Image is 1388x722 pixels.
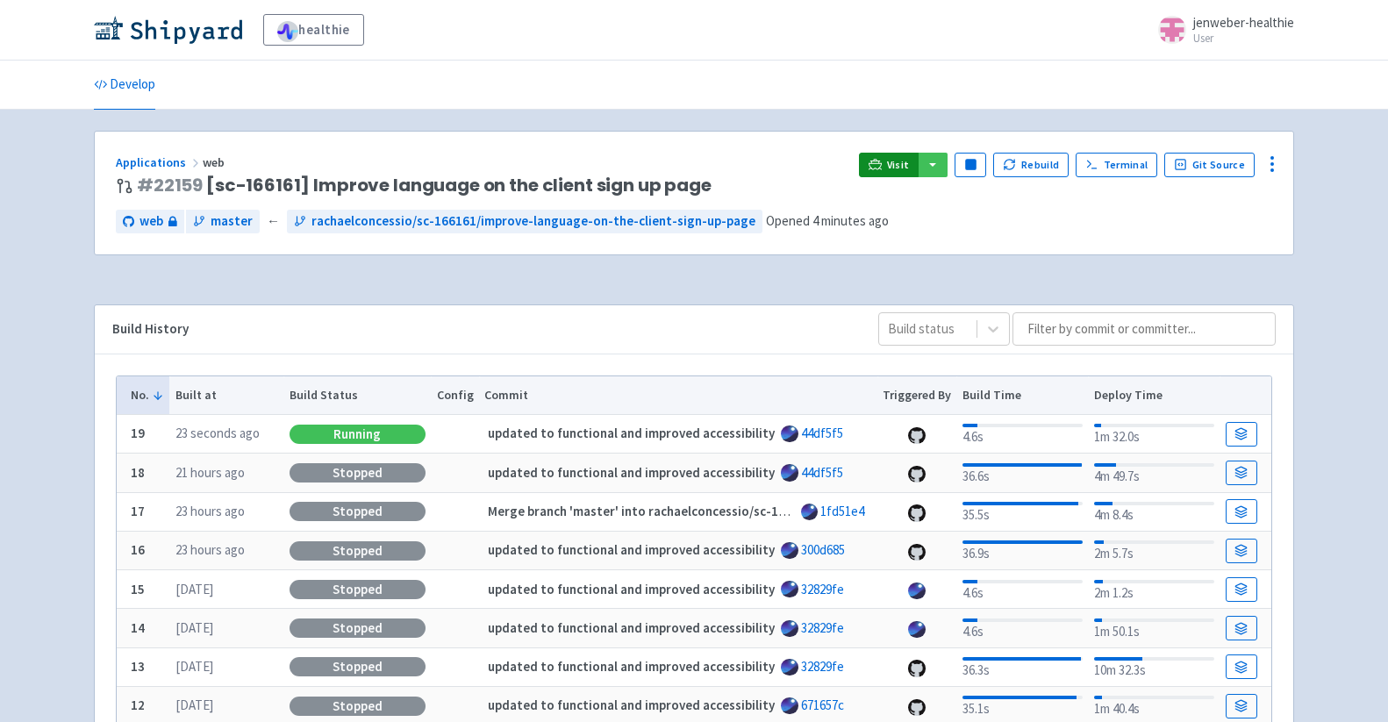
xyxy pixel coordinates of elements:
div: 1m 40.4s [1094,692,1214,719]
div: 1m 50.1s [1094,615,1214,642]
a: Build Details [1226,577,1257,602]
a: Build Details [1226,616,1257,640]
strong: updated to functional and improved accessibility [488,425,775,441]
a: 671657c [801,697,844,713]
span: Visit [887,158,910,172]
span: [sc-166161] Improve language on the client sign up page [137,175,712,196]
div: 1m 32.0s [1094,420,1214,447]
div: Stopped [290,580,426,599]
th: Build Status [283,376,431,415]
a: jenweber-healthie User [1148,16,1294,44]
span: Opened [766,212,889,229]
button: No. [131,386,164,404]
small: User [1193,32,1294,44]
th: Config [431,376,479,415]
time: [DATE] [175,658,213,675]
button: Rebuild [993,153,1069,177]
strong: updated to functional and improved accessibility [488,619,775,636]
time: 4 minutes ago [812,212,889,229]
a: 32829fe [801,658,844,675]
a: 44df5f5 [801,464,843,481]
b: 13 [131,658,145,675]
time: 21 hours ago [175,464,245,481]
a: healthie [263,14,364,46]
span: ← [267,211,280,232]
time: [DATE] [175,697,213,713]
a: Develop [94,61,155,110]
span: web [140,211,163,232]
a: 32829fe [801,619,844,636]
b: 15 [131,581,145,597]
div: 2m 1.2s [1094,576,1214,604]
a: Git Source [1164,153,1255,177]
span: rachaelconcessio/sc-166161/improve-language-on-the-client-sign-up-page [311,211,755,232]
a: Build Details [1226,461,1257,485]
div: Stopped [290,697,426,716]
b: 12 [131,697,145,713]
time: [DATE] [175,581,213,597]
a: 32829fe [801,581,844,597]
a: master [186,210,260,233]
strong: Merge branch 'master' into rachaelconcessio/sc-166161/improve-language-on-the-client-sign-up-page [488,503,1092,519]
strong: updated to functional and improved accessibility [488,581,775,597]
time: 23 hours ago [175,541,245,558]
div: 36.3s [962,654,1083,681]
span: web [203,154,227,170]
div: 4.6s [962,576,1083,604]
span: jenweber-healthie [1193,14,1294,31]
div: 4m 8.4s [1094,498,1214,525]
div: 36.9s [962,537,1083,564]
th: Commit [479,376,877,415]
div: 36.6s [962,460,1083,487]
a: #22159 [137,173,203,197]
a: Visit [859,153,919,177]
div: 4m 49.7s [1094,460,1214,487]
b: 16 [131,541,145,558]
img: Shipyard logo [94,16,242,44]
b: 19 [131,425,145,441]
b: 14 [131,619,145,636]
div: Stopped [290,541,426,561]
div: Stopped [290,657,426,676]
th: Deploy Time [1088,376,1220,415]
b: 18 [131,464,145,481]
th: Triggered By [877,376,957,415]
div: Build History [112,319,850,340]
button: Pause [955,153,986,177]
a: rachaelconcessio/sc-166161/improve-language-on-the-client-sign-up-page [287,210,762,233]
a: Build Details [1226,539,1257,563]
a: Build Details [1226,499,1257,524]
th: Built at [169,376,283,415]
div: 4.6s [962,420,1083,447]
a: 44df5f5 [801,425,843,441]
b: 17 [131,503,145,519]
a: web [116,210,184,233]
a: Applications [116,154,203,170]
div: 4.6s [962,615,1083,642]
time: 23 hours ago [175,503,245,519]
th: Build Time [956,376,1088,415]
a: Build Details [1226,654,1257,679]
strong: updated to functional and improved accessibility [488,541,775,558]
div: 2m 5.7s [1094,537,1214,564]
time: [DATE] [175,619,213,636]
a: Terminal [1076,153,1157,177]
div: 10m 32.3s [1094,654,1214,681]
time: 23 seconds ago [175,425,260,441]
a: Build Details [1226,422,1257,447]
strong: updated to functional and improved accessibility [488,658,775,675]
input: Filter by commit or committer... [1012,312,1276,346]
div: 35.5s [962,498,1083,525]
strong: updated to functional and improved accessibility [488,464,775,481]
a: 300d685 [801,541,845,558]
div: Stopped [290,463,426,483]
span: master [211,211,253,232]
a: 1fd51e4 [820,503,864,519]
strong: updated to functional and improved accessibility [488,697,775,713]
div: Stopped [290,502,426,521]
div: Running [290,425,426,444]
a: Build Details [1226,694,1257,718]
div: Stopped [290,618,426,638]
div: 35.1s [962,692,1083,719]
